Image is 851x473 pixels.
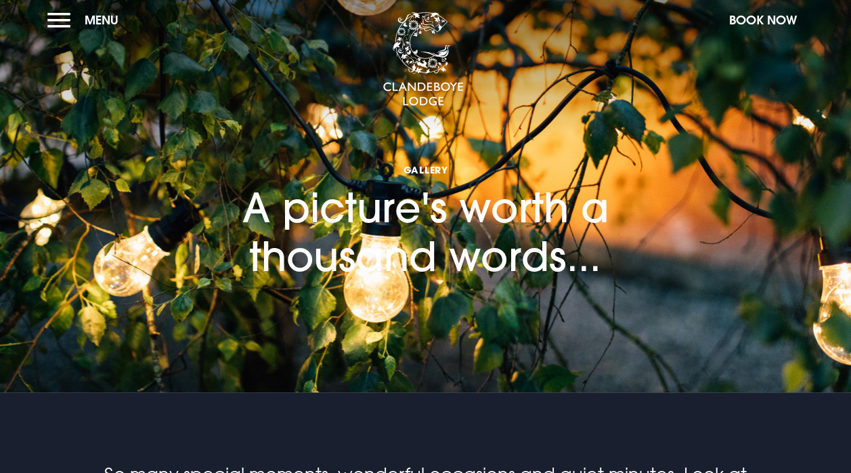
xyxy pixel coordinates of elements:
h1: A picture's worth a thousand words... [155,104,697,281]
span: Menu [85,12,118,28]
button: Menu [47,5,125,35]
span: Gallery [155,163,697,176]
img: Clandeboye Lodge [383,12,464,107]
button: Book Now [722,5,804,35]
